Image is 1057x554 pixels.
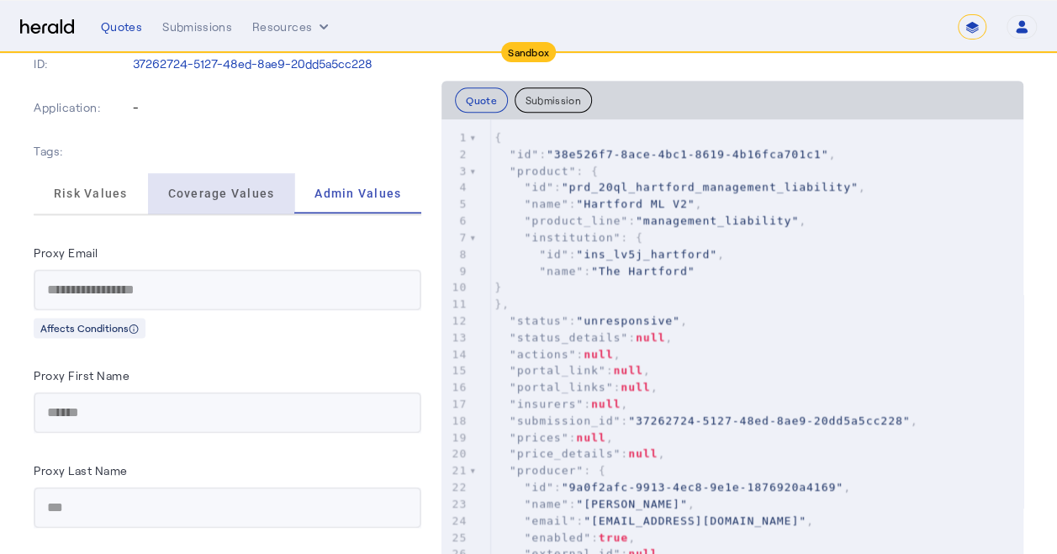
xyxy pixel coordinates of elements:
[515,87,592,113] button: Submission
[441,446,469,462] div: 20
[441,479,469,496] div: 22
[133,55,421,72] p: 37262724-5127-48ed-8ae9-20dd5a5cc228
[576,431,605,444] span: null
[494,414,917,427] span: : ,
[613,364,642,377] span: null
[591,265,695,277] span: "The Hartford"
[510,464,584,477] span: "producer"
[539,248,568,261] span: "id"
[599,531,628,544] span: true
[510,447,621,460] span: "price_details"
[20,19,74,35] img: Herald Logo
[576,198,695,210] span: "Hartford ML V2"
[34,96,129,119] p: Application:
[510,381,614,393] span: "portal_links"
[494,364,650,377] span: : ,
[441,129,469,146] div: 1
[34,245,98,260] label: Proxy Email
[510,398,584,410] span: "insurers"
[441,246,469,263] div: 8
[494,198,702,210] span: : ,
[576,314,680,327] span: "unresponsive"
[525,481,554,493] span: "id"
[441,330,469,346] div: 13
[494,447,665,460] span: : ,
[54,187,128,199] span: Risk Values
[591,398,621,410] span: null
[525,531,591,544] span: "enabled"
[34,52,129,76] p: ID:
[562,481,843,493] span: "9a0f2afc-9913-4ec8-9e1e-1876920a4169"
[494,214,806,227] span: : ,
[584,348,613,361] span: null
[441,362,469,379] div: 15
[494,181,865,193] span: : ,
[441,263,469,280] div: 9
[101,18,142,35] div: Quotes
[441,279,469,296] div: 10
[34,368,129,383] label: Proxy First Name
[494,314,688,327] span: : ,
[441,530,469,546] div: 25
[628,447,658,460] span: null
[510,331,628,344] span: "status_details"
[441,230,469,246] div: 7
[510,314,569,327] span: "status"
[494,381,658,393] span: : ,
[494,531,636,544] span: : ,
[636,331,665,344] span: null
[539,265,584,277] span: "name"
[441,396,469,413] div: 17
[501,42,556,62] div: Sandbox
[628,414,910,427] span: "37262724-5127-48ed-8ae9-20dd5a5cc228"
[494,514,814,527] span: : ,
[441,313,469,330] div: 12
[441,462,469,479] div: 21
[494,131,502,144] span: {
[441,413,469,430] div: 18
[168,187,275,199] span: Coverage Values
[494,498,695,510] span: : ,
[494,348,621,361] span: : ,
[441,296,469,313] div: 11
[133,99,421,116] p: -
[510,165,576,177] span: "product"
[441,146,469,163] div: 2
[441,496,469,513] div: 23
[547,148,828,161] span: "38e526f7-8ace-4bc1-8619-4b16fca701c1"
[34,140,129,163] p: Tags:
[525,214,629,227] span: "product_line"
[525,198,569,210] span: "name"
[525,231,621,244] span: "institution"
[162,18,232,35] div: Submissions
[494,481,851,493] span: : ,
[525,514,577,527] span: "email"
[494,298,510,310] span: },
[494,248,725,261] span: : ,
[510,148,539,161] span: "id"
[510,431,569,444] span: "prices"
[494,398,628,410] span: : ,
[510,348,576,361] span: "actions"
[34,318,145,338] div: Affects Conditions
[576,248,717,261] span: "ins_lv5j_hartford"
[510,414,621,427] span: "submission_id"
[441,213,469,230] div: 6
[525,181,554,193] span: "id"
[576,498,687,510] span: "[PERSON_NAME]"
[34,463,128,477] label: Proxy Last Name
[314,187,401,199] span: Admin Values
[562,181,859,193] span: "prd_20ql_hartford_management_liability"
[494,331,673,344] span: : ,
[441,196,469,213] div: 5
[441,346,469,363] div: 14
[494,265,695,277] span: :
[441,179,469,196] div: 4
[494,281,502,293] span: }
[252,18,332,35] button: Resources dropdown menu
[636,214,799,227] span: "management_liability"
[584,514,806,527] span: "[EMAIL_ADDRESS][DOMAIN_NAME]"
[441,379,469,396] div: 16
[441,513,469,530] div: 24
[510,364,606,377] span: "portal_link"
